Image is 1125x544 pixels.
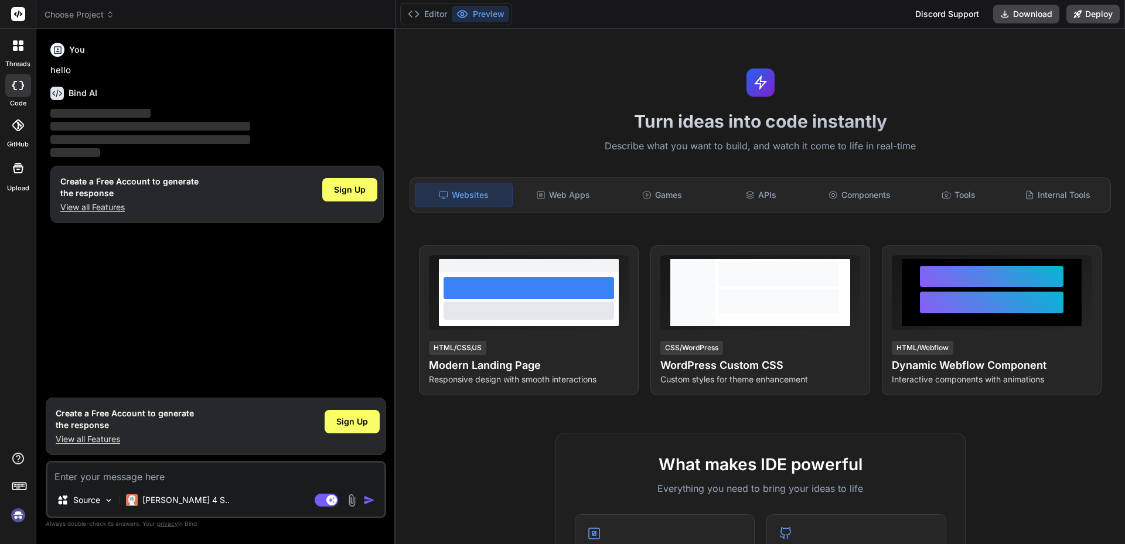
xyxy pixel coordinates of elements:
[10,98,26,108] label: code
[73,494,100,506] p: Source
[157,520,178,527] span: privacy
[7,183,29,193] label: Upload
[1066,5,1120,23] button: Deploy
[69,87,97,99] h6: Bind AI
[46,518,386,529] p: Always double-check its answers. Your in Bind
[812,183,908,207] div: Components
[403,6,452,22] button: Editor
[429,374,629,385] p: Responsive design with smooth interactions
[614,183,711,207] div: Games
[50,135,250,144] span: ‌
[892,374,1092,385] p: Interactive components with animations
[515,183,612,207] div: Web Apps
[429,357,629,374] h4: Modern Landing Page
[660,357,860,374] h4: WordPress Custom CSS
[56,408,194,431] h1: Create a Free Account to generate the response
[345,494,359,507] img: attachment
[69,44,85,56] h6: You
[429,341,486,355] div: HTML/CSS/JS
[142,494,230,506] p: [PERSON_NAME] 4 S..
[1009,183,1106,207] div: Internal Tools
[415,183,513,207] div: Websites
[911,183,1007,207] div: Tools
[993,5,1059,23] button: Download
[60,201,199,213] p: View all Features
[104,495,114,505] img: Pick Models
[50,122,250,131] span: ‌
[452,6,509,22] button: Preview
[336,416,368,427] span: Sign Up
[575,452,946,477] h2: What makes IDE powerful
[50,109,151,118] span: ‌
[403,111,1118,132] h1: Turn ideas into code instantly
[334,184,366,196] span: Sign Up
[363,494,375,506] img: icon
[45,9,114,20] span: Choose Project
[908,5,986,23] div: Discord Support
[8,505,28,525] img: signin
[575,481,946,495] p: Everything you need to bring your ideas to life
[712,183,809,207] div: APIs
[50,64,384,77] p: hello
[660,341,723,355] div: CSS/WordPress
[892,357,1092,374] h4: Dynamic Webflow Component
[5,59,30,69] label: threads
[7,139,29,149] label: GitHub
[60,176,199,199] h1: Create a Free Account to generate the response
[660,374,860,385] p: Custom styles for theme enhancement
[403,139,1118,154] p: Describe what you want to build, and watch it come to life in real-time
[892,341,953,355] div: HTML/Webflow
[126,494,138,506] img: Claude 4 Sonnet
[50,148,100,157] span: ‌
[56,433,194,445] p: View all Features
